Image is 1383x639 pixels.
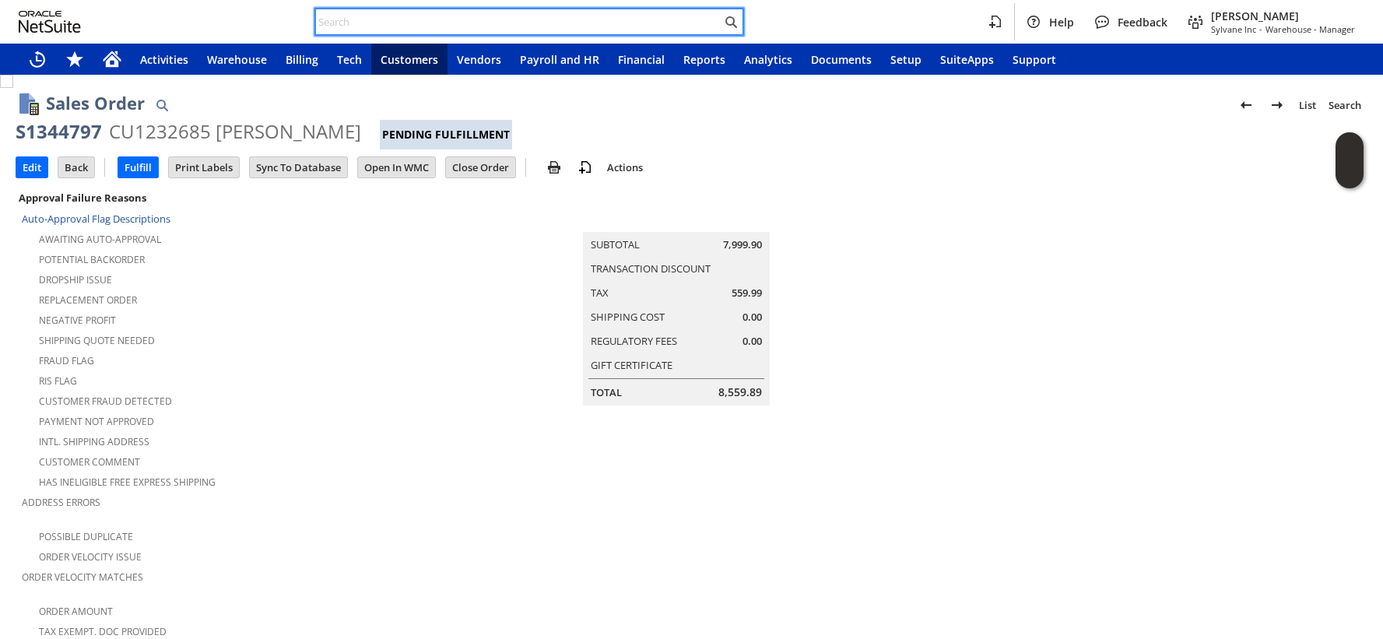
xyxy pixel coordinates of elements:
a: Shipping Cost [591,310,665,324]
svg: Recent Records [28,50,47,68]
a: Financial [609,44,674,75]
img: Previous [1237,96,1255,114]
a: Replacement Order [39,293,137,307]
input: Sync To Database [250,157,347,177]
a: Regulatory Fees [591,334,677,348]
input: Back [58,157,94,177]
div: Approval Failure Reasons [16,188,460,208]
a: Tax Exempt. Doc Provided [39,625,167,638]
span: Customers [381,52,438,67]
a: Warehouse [198,44,276,75]
span: Payroll and HR [520,52,599,67]
svg: Search [721,12,740,31]
span: Warehouse - Manager [1265,23,1355,35]
a: Payroll and HR [511,44,609,75]
a: Transaction Discount [591,262,711,276]
a: Customer Fraud Detected [39,395,172,408]
a: Payment not approved [39,415,154,428]
span: SuiteApps [940,52,994,67]
span: 0.00 [742,310,762,325]
input: Close Order [446,157,515,177]
span: [PERSON_NAME] [1211,9,1355,23]
input: Open In WMC [358,157,435,177]
a: Search [1322,93,1367,118]
span: Vendors [457,52,501,67]
span: Help [1049,15,1074,30]
span: 7,999.90 [723,237,762,252]
img: Next [1268,96,1286,114]
span: 8,559.89 [718,384,762,400]
a: Negative Profit [39,314,116,327]
a: Auto-Approval Flag Descriptions [22,212,170,226]
a: Gift Certificate [591,358,672,372]
img: add-record.svg [576,158,595,177]
span: Oracle Guided Learning Widget. To move around, please hold and drag [1336,161,1364,189]
a: Order Velocity Matches [22,571,143,584]
span: 0.00 [742,334,762,349]
a: Documents [802,44,881,75]
img: Quick Find [153,96,171,114]
a: Home [93,44,131,75]
a: Dropship Issue [39,273,112,286]
a: Vendors [448,44,511,75]
a: Customers [371,44,448,75]
a: Billing [276,44,328,75]
a: SuiteApps [931,44,1003,75]
span: - [1259,23,1262,35]
a: Subtotal [591,237,640,251]
caption: Summary [583,207,770,232]
span: Sylvane Inc [1211,23,1256,35]
span: Warehouse [207,52,267,67]
span: Tech [337,52,362,67]
a: Support [1003,44,1065,75]
a: Tech [328,44,371,75]
a: Fraud Flag [39,354,94,367]
div: Pending Fulfillment [380,120,512,149]
svg: Home [103,50,121,68]
a: Reports [674,44,735,75]
a: Recent Records [19,44,56,75]
a: Order Velocity Issue [39,550,142,564]
span: Documents [811,52,872,67]
a: Potential Backorder [39,253,145,266]
input: Search [316,12,721,31]
div: Shortcuts [56,44,93,75]
input: Edit [16,157,47,177]
h1: Sales Order [46,90,145,116]
div: CU1232685 [PERSON_NAME] [109,119,361,144]
a: Intl. Shipping Address [39,435,149,448]
a: Customer Comment [39,455,140,469]
a: Analytics [735,44,802,75]
a: Setup [881,44,931,75]
a: List [1293,93,1322,118]
a: Shipping Quote Needed [39,334,155,347]
input: Print Labels [169,157,239,177]
a: Order Amount [39,605,113,618]
input: Fulfill [118,157,158,177]
span: Analytics [744,52,792,67]
img: print.svg [545,158,563,177]
a: RIS flag [39,374,77,388]
span: Support [1013,52,1056,67]
span: Billing [286,52,318,67]
span: Feedback [1118,15,1167,30]
div: S1344797 [16,119,102,144]
a: Actions [601,160,649,174]
svg: logo [19,11,81,33]
a: Has Ineligible Free Express Shipping [39,476,216,489]
a: Possible Duplicate [39,530,133,543]
a: Awaiting Auto-Approval [39,233,161,246]
a: Activities [131,44,198,75]
span: Activities [140,52,188,67]
span: Financial [618,52,665,67]
span: Setup [890,52,921,67]
a: Total [591,385,622,399]
span: 559.99 [732,286,762,300]
a: Tax [591,286,609,300]
iframe: Click here to launch Oracle Guided Learning Help Panel [1336,132,1364,188]
svg: Shortcuts [65,50,84,68]
span: Reports [683,52,725,67]
a: Address Errors [22,496,100,509]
